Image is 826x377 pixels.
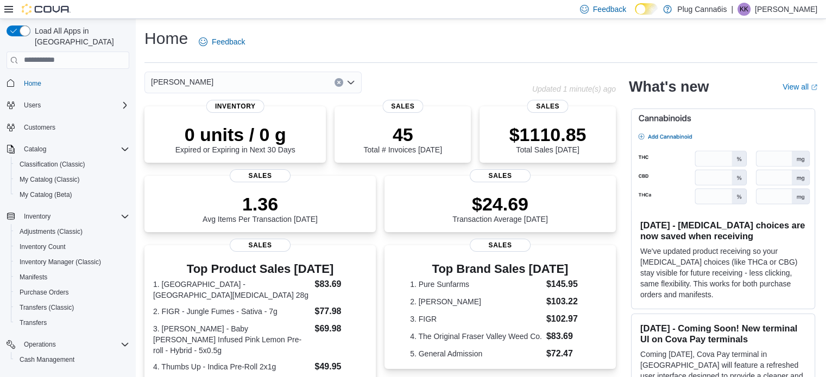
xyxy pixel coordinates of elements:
[203,193,318,223] div: Avg Items Per Transaction [DATE]
[410,279,542,290] dt: 1. Pure Sunfarms
[20,99,45,112] button: Users
[11,254,134,270] button: Inventory Manager (Classic)
[532,85,616,93] p: Updated 1 minute(s) ago
[20,318,47,327] span: Transfers
[24,79,41,88] span: Home
[20,99,129,112] span: Users
[755,3,817,16] p: [PERSON_NAME]
[15,301,129,314] span: Transfers (Classic)
[15,255,129,269] span: Inventory Manager (Classic)
[452,193,548,223] div: Transaction Average [DATE]
[175,124,295,145] p: 0 units / 0 g
[15,316,51,329] a: Transfers
[452,193,548,215] p: $24.69
[20,210,55,223] button: Inventory
[22,4,71,15] img: Cova
[15,225,129,238] span: Adjustments (Classic)
[15,158,129,171] span: Classification (Classic)
[11,315,134,330] button: Transfers
[15,255,105,269] a: Inventory Manager (Classic)
[2,142,134,157] button: Catalog
[20,121,60,134] a: Customers
[731,3,733,16] p: |
[677,3,727,16] p: Plug Canna6is
[175,124,295,154] div: Expired or Expiring in Next 30 Days
[546,278,590,291] dd: $145.95
[30,25,129,47] span: Load All Apps in [GEOGRAPHIC_DATA]
[24,212,51,221] span: Inventory
[346,78,355,87] button: Open list of options
[527,100,568,113] span: Sales
[470,169,531,182] span: Sales
[20,288,69,297] span: Purchase Orders
[15,173,84,186] a: My Catalog (Classic)
[11,300,134,315] button: Transfers (Classic)
[11,285,134,300] button: Purchase Orders
[15,353,129,366] span: Cash Management
[2,209,134,224] button: Inventory
[20,143,51,156] button: Catalog
[24,145,46,154] span: Catalog
[314,322,367,335] dd: $69.98
[20,338,60,351] button: Operations
[640,246,806,300] p: We've updated product receiving so your [MEDICAL_DATA] choices (like THCa or CBG) stay visible fo...
[20,190,72,199] span: My Catalog (Beta)
[640,323,806,344] h3: [DATE] - Coming Soon! New terminal UI on Cova Pay terminals
[15,286,73,299] a: Purchase Orders
[212,36,245,47] span: Feedback
[363,124,442,154] div: Total # Invoices [DATE]
[2,98,134,113] button: Users
[15,225,87,238] a: Adjustments (Classic)
[15,188,77,201] a: My Catalog (Beta)
[20,77,46,90] a: Home
[15,353,79,366] a: Cash Management
[20,143,129,156] span: Catalog
[363,124,442,145] p: 45
[737,3,751,16] div: Ketan Khetpal
[635,3,658,15] input: Dark Mode
[314,278,367,291] dd: $83.69
[15,271,129,284] span: Manifests
[2,119,134,135] button: Customers
[206,100,264,113] span: Inventory
[15,301,78,314] a: Transfers (Classic)
[509,124,587,145] p: $1110.85
[410,348,542,359] dt: 5. General Admission
[24,340,56,349] span: Operations
[11,157,134,172] button: Classification (Classic)
[153,263,367,276] h3: Top Product Sales [DATE]
[410,263,590,276] h3: Top Brand Sales [DATE]
[382,100,423,113] span: Sales
[20,76,129,90] span: Home
[20,175,80,184] span: My Catalog (Classic)
[640,220,806,241] h3: [DATE] - [MEDICAL_DATA] choices are now saved when receiving
[410,314,542,324] dt: 3. FIGR
[783,82,817,91] a: View allExternal link
[144,28,188,49] h1: Home
[20,160,85,169] span: Classification (Classic)
[20,227,83,236] span: Adjustments (Classic)
[11,224,134,239] button: Adjustments (Classic)
[153,361,310,372] dt: 4. Thumbs Up - Indica Pre-Roll 2x1g
[20,120,129,134] span: Customers
[629,78,709,95] h2: What's new
[410,331,542,342] dt: 4. The Original Fraser Valley Weed Co.
[15,286,129,299] span: Purchase Orders
[11,270,134,285] button: Manifests
[314,305,367,318] dd: $77.98
[194,31,249,53] a: Feedback
[15,316,129,329] span: Transfers
[20,210,129,223] span: Inventory
[11,187,134,202] button: My Catalog (Beta)
[2,75,134,91] button: Home
[20,355,74,364] span: Cash Management
[20,338,129,351] span: Operations
[153,323,310,356] dt: 3. [PERSON_NAME] - Baby [PERSON_NAME] Infused Pink Lemon Pre-roll - Hybrid - 5x0.5g
[11,172,134,187] button: My Catalog (Classic)
[153,279,310,301] dt: 1. [GEOGRAPHIC_DATA] - [GEOGRAPHIC_DATA][MEDICAL_DATA] 28g
[20,242,66,251] span: Inventory Count
[24,101,41,110] span: Users
[546,330,590,343] dd: $83.69
[15,173,129,186] span: My Catalog (Classic)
